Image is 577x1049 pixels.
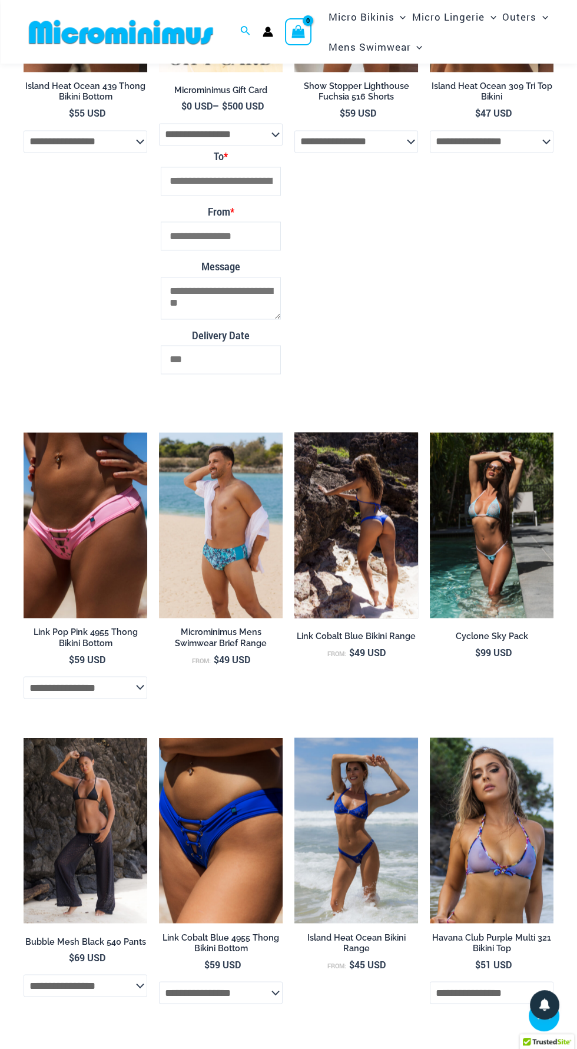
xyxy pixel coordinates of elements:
[24,19,218,45] img: MM SHOP LOGO FLAT
[69,951,74,963] span: $
[159,85,283,100] a: Microminimus Gift Card
[24,936,147,947] h2: Bubble Mesh Black 540 Pants
[161,326,281,345] label: Delivery Date
[214,653,219,665] span: $
[430,932,553,954] h2: Havana Club Purple Multi 321 Bikini Top
[430,81,553,102] h2: Island Heat Ocean 309 Tri Top Bikini
[430,737,553,923] a: Havana Club Purple Multi 321 Top 01Havana Club Purple Multi 321 Top 451 Bottom 03Havana Club Purp...
[475,107,480,119] span: $
[412,2,485,32] span: Micro Lingerie
[69,653,74,665] span: $
[294,432,418,618] img: Link Cobalt Blue 3070 Top 4955 Bottom 04
[349,646,354,658] span: $
[328,32,410,62] span: Mens Swimwear
[161,257,281,276] label: Message
[499,2,551,32] a: OutersMenu ToggleMenu Toggle
[69,653,105,665] bdi: 59 USD
[159,932,283,958] a: Link Cobalt Blue 4955 Thong Bikini Bottom
[340,107,376,119] bdi: 59 USD
[214,653,250,665] bdi: 49 USD
[327,649,346,657] span: From:
[204,958,210,970] span: $
[240,24,251,39] a: Search icon link
[349,958,386,970] bdi: 45 USD
[430,932,553,958] a: Havana Club Purple Multi 321 Bikini Top
[222,100,264,112] bdi: 500 USD
[222,100,227,112] span: $
[69,107,105,119] bdi: 55 USD
[430,432,553,618] a: Cyclone Sky 318 Top 4275 Bottom 04Cyclone Sky 318 Top 4275 Bottom 05Cyclone Sky 318 Top 4275 Bott...
[181,100,213,112] bdi: 0 USD
[224,150,228,163] abbr: Required field
[327,961,346,969] span: From:
[24,626,147,648] h2: Link Pop Pink 4955 Thong Bikini Bottom
[430,630,553,641] h2: Cyclone Sky Pack
[24,936,147,951] a: Bubble Mesh Black 540 Pants
[294,81,418,107] a: Show Stopper Lighthouse Fuchsia 516 Shorts
[159,432,283,618] img: Hamilton Blue Multi 006 Brief 01
[430,432,553,618] img: Cyclone Sky 318 Top 4275 Bottom 04
[294,432,418,618] a: Link Cobalt Blue 3070 Top 4955 Bottom 03Link Cobalt Blue 3070 Top 4955 Bottom 04Link Cobalt Blue ...
[349,958,354,970] span: $
[294,630,418,646] a: Link Cobalt Blue Bikini Range
[430,630,553,646] a: Cyclone Sky Pack
[24,81,147,102] h2: Island Heat Ocean 439 Thong Bikini Bottom
[294,737,418,923] a: Island Heat Ocean 359 Top 439 Bottom 01Island Heat Ocean 359 Top 439 Bottom 04Island Heat Ocean 3...
[294,737,418,923] img: Island Heat Ocean 359 Top 439 Bottom 01
[409,2,499,32] a: Micro LingerieMenu ToggleMenu Toggle
[340,107,345,119] span: $
[159,626,283,648] h2: Microminimus Mens Swimwear Brief Range
[230,206,234,218] abbr: Required field
[325,2,409,32] a: Micro BikinisMenu ToggleMenu Toggle
[159,737,283,923] img: Link Cobalt Blue 4955 Bottom 02
[263,27,273,37] a: Account icon link
[430,81,553,107] a: Island Heat Ocean 309 Tri Top Bikini
[24,432,147,618] img: Link Pop Pink 4955 Bottom 01
[159,626,283,653] a: Microminimus Mens Swimwear Brief Range
[328,2,394,32] span: Micro Bikinis
[294,932,418,958] a: Island Heat Ocean Bikini Range
[159,85,283,96] h2: Microminimus Gift Card
[485,2,496,32] span: Menu Toggle
[349,646,386,658] bdi: 49 USD
[159,432,283,618] a: Hamilton Blue Multi 006 Brief 01Hamilton Blue Multi 006 Brief 03Hamilton Blue Multi 006 Brief 03
[159,737,283,923] a: Link Cobalt Blue 4955 Bottom 02Link Cobalt Blue 4955 Bottom 03Link Cobalt Blue 4955 Bottom 03
[475,646,480,658] span: $
[24,432,147,618] a: Link Pop Pink 4955 Bottom 01Link Pop Pink 4955 Bottom 02Link Pop Pink 4955 Bottom 02
[294,81,418,102] h2: Show Stopper Lighthouse Fuchsia 516 Shorts
[285,18,312,45] a: View Shopping Cart, empty
[159,100,283,112] span: –
[161,203,281,221] label: From
[69,107,74,119] span: $
[475,107,512,119] bdi: 47 USD
[325,32,425,62] a: Mens SwimwearMenu ToggleMenu Toggle
[502,2,536,32] span: Outers
[24,81,147,107] a: Island Heat Ocean 439 Thong Bikini Bottom
[204,958,241,970] bdi: 59 USD
[475,958,480,970] span: $
[159,932,283,954] h2: Link Cobalt Blue 4955 Thong Bikini Bottom
[24,737,147,923] img: Bubble Mesh Black 540 Pants 01
[536,2,548,32] span: Menu Toggle
[430,737,553,923] img: Havana Club Purple Multi 321 Top 01
[161,147,281,166] label: To
[410,32,422,62] span: Menu Toggle
[294,932,418,954] h2: Island Heat Ocean Bikini Range
[394,2,406,32] span: Menu Toggle
[192,656,211,664] span: From:
[24,737,147,923] a: Bubble Mesh Black 540 Pants 01Bubble Mesh Black 540 Pants 03Bubble Mesh Black 540 Pants 03
[24,626,147,653] a: Link Pop Pink 4955 Thong Bikini Bottom
[294,630,418,641] h2: Link Cobalt Blue Bikini Range
[475,958,512,970] bdi: 51 USD
[181,100,187,112] span: $
[475,646,512,658] bdi: 99 USD
[69,951,105,963] bdi: 69 USD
